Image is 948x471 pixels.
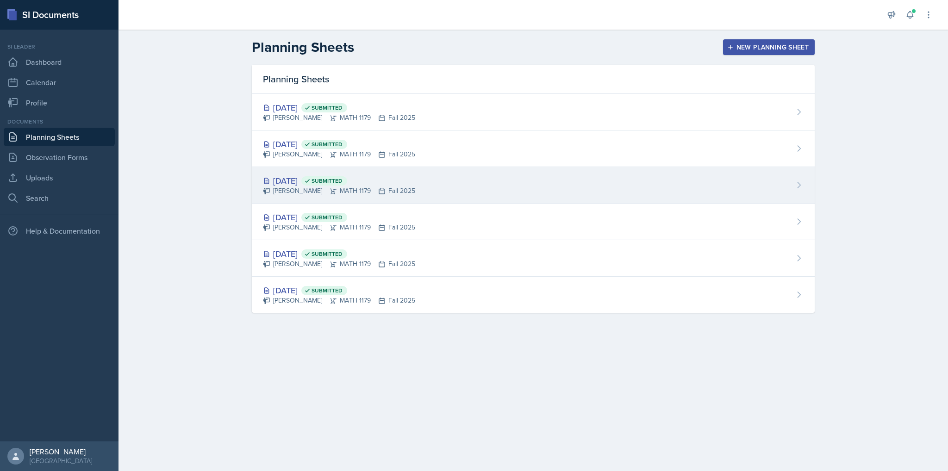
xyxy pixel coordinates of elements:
div: [DATE] [263,284,415,297]
div: [PERSON_NAME] MATH 1179 Fall 2025 [263,296,415,305]
a: Search [4,189,115,207]
a: Profile [4,93,115,112]
div: [PERSON_NAME] [30,447,92,456]
span: Submitted [312,141,343,148]
a: [DATE] Submitted [PERSON_NAME]MATH 1179Fall 2025 [252,130,815,167]
div: [PERSON_NAME] MATH 1179 Fall 2025 [263,186,415,196]
a: Planning Sheets [4,128,115,146]
div: [DATE] [263,101,415,114]
span: Submitted [312,287,343,294]
a: [DATE] Submitted [PERSON_NAME]MATH 1179Fall 2025 [252,94,815,130]
span: Submitted [312,250,343,258]
a: Uploads [4,168,115,187]
div: Documents [4,118,115,126]
div: [DATE] [263,174,415,187]
div: Si leader [4,43,115,51]
div: New Planning Sheet [729,43,809,51]
a: Dashboard [4,53,115,71]
div: [GEOGRAPHIC_DATA] [30,456,92,465]
a: [DATE] Submitted [PERSON_NAME]MATH 1179Fall 2025 [252,167,815,204]
h2: Planning Sheets [252,39,354,56]
div: Planning Sheets [252,65,815,94]
div: [PERSON_NAME] MATH 1179 Fall 2025 [263,259,415,269]
a: [DATE] Submitted [PERSON_NAME]MATH 1179Fall 2025 [252,204,815,240]
div: [DATE] [263,211,415,223]
span: Submitted [312,104,343,112]
div: Help & Documentation [4,222,115,240]
a: [DATE] Submitted [PERSON_NAME]MATH 1179Fall 2025 [252,277,815,313]
a: [DATE] Submitted [PERSON_NAME]MATH 1179Fall 2025 [252,240,815,277]
a: Calendar [4,73,115,92]
div: [PERSON_NAME] MATH 1179 Fall 2025 [263,223,415,232]
a: Observation Forms [4,148,115,167]
div: [PERSON_NAME] MATH 1179 Fall 2025 [263,149,415,159]
span: Submitted [312,214,343,221]
div: [DATE] [263,248,415,260]
div: [DATE] [263,138,415,150]
span: Submitted [312,177,343,185]
div: [PERSON_NAME] MATH 1179 Fall 2025 [263,113,415,123]
button: New Planning Sheet [723,39,815,55]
